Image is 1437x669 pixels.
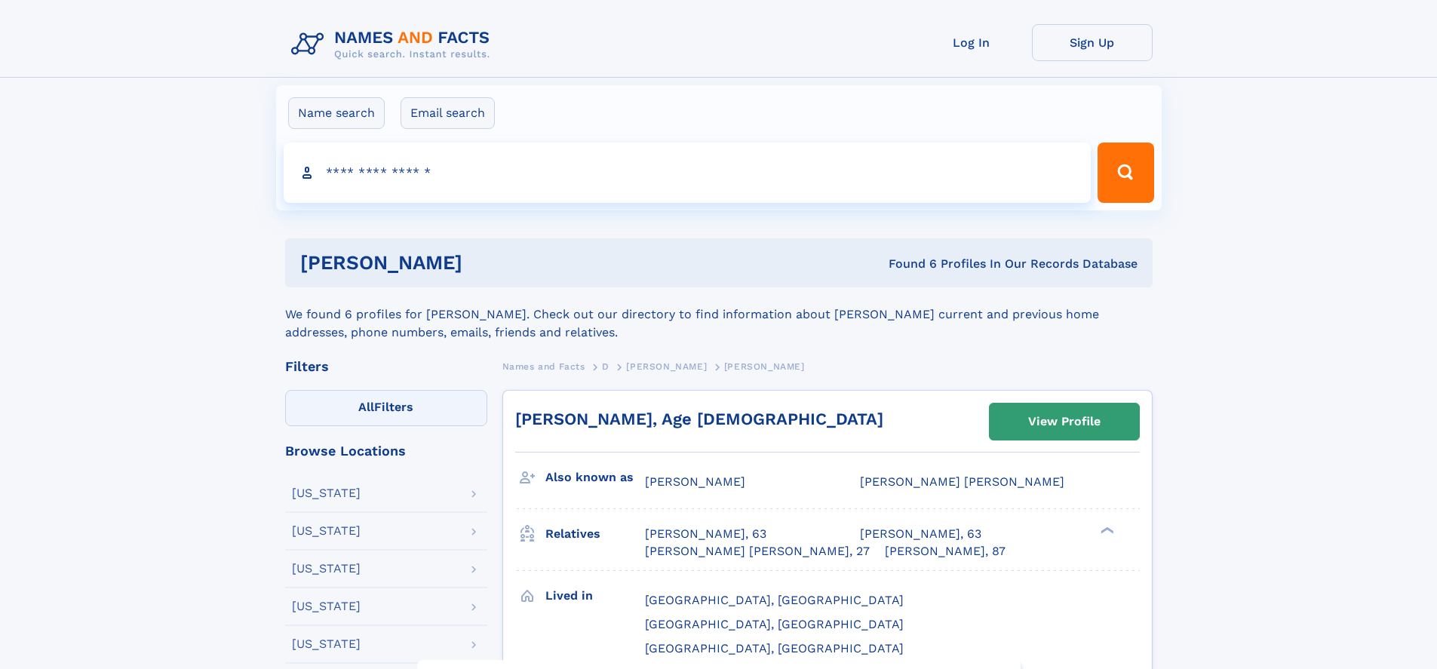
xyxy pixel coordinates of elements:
[545,521,645,547] h3: Relatives
[545,465,645,490] h3: Also known as
[292,563,361,575] div: [US_STATE]
[285,287,1153,342] div: We found 6 profiles for [PERSON_NAME]. Check out our directory to find information about [PERSON_...
[300,253,676,272] h1: [PERSON_NAME]
[602,361,609,372] span: D
[285,24,502,65] img: Logo Names and Facts
[358,400,374,414] span: All
[545,583,645,609] h3: Lived in
[645,543,870,560] a: [PERSON_NAME] [PERSON_NAME], 27
[285,360,487,373] div: Filters
[860,526,981,542] a: [PERSON_NAME], 63
[1028,404,1101,439] div: View Profile
[502,357,585,376] a: Names and Facts
[860,474,1064,489] span: [PERSON_NAME] [PERSON_NAME]
[401,97,495,129] label: Email search
[626,357,707,376] a: [PERSON_NAME]
[675,256,1138,272] div: Found 6 Profiles In Our Records Database
[626,361,707,372] span: [PERSON_NAME]
[645,593,904,607] span: [GEOGRAPHIC_DATA], [GEOGRAPHIC_DATA]
[645,526,766,542] a: [PERSON_NAME], 63
[292,525,361,537] div: [US_STATE]
[645,641,904,655] span: [GEOGRAPHIC_DATA], [GEOGRAPHIC_DATA]
[990,404,1139,440] a: View Profile
[288,97,385,129] label: Name search
[1032,24,1153,61] a: Sign Up
[724,361,805,372] span: [PERSON_NAME]
[285,444,487,458] div: Browse Locations
[292,487,361,499] div: [US_STATE]
[1098,143,1153,203] button: Search Button
[515,410,883,428] a: [PERSON_NAME], Age [DEMOGRAPHIC_DATA]
[292,600,361,612] div: [US_STATE]
[284,143,1092,203] input: search input
[292,638,361,650] div: [US_STATE]
[285,390,487,426] label: Filters
[602,357,609,376] a: D
[645,474,745,489] span: [PERSON_NAME]
[1097,526,1115,536] div: ❯
[645,617,904,631] span: [GEOGRAPHIC_DATA], [GEOGRAPHIC_DATA]
[885,543,1006,560] a: [PERSON_NAME], 87
[911,24,1032,61] a: Log In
